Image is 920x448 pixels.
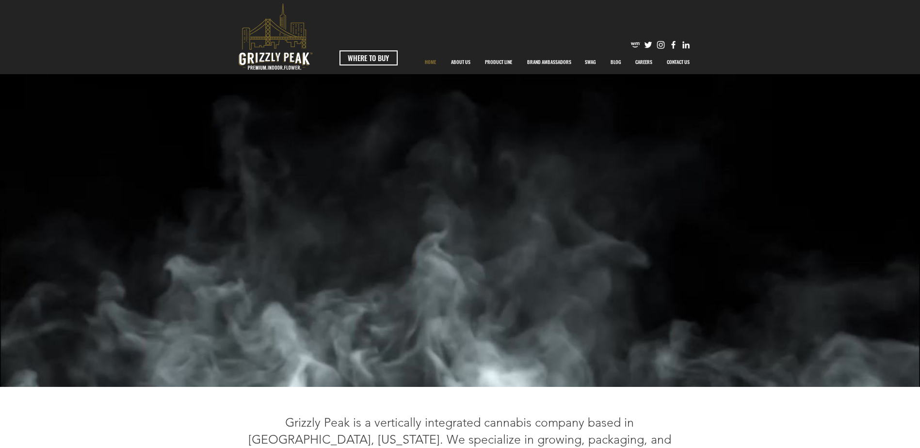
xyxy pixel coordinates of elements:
img: Facebook [668,40,678,50]
a: BLOG [603,50,628,74]
a: SWAG [578,50,603,74]
ul: Social Bar [630,40,691,50]
span: WHERE TO BUY [348,53,389,63]
a: CONTACT US [660,50,697,74]
a: PRODUCT LINE [478,50,520,74]
p: CONTACT US [662,50,694,74]
a: CAREERS [628,50,660,74]
img: Instagram [656,40,666,50]
a: ABOUT US [444,50,478,74]
p: SWAG [580,50,601,74]
nav: Site [418,50,697,74]
div: BRAND AMBASSADORS [520,50,578,74]
p: HOME [420,50,441,74]
p: ABOUT US [446,50,475,74]
div: Your Video Title Video Player [178,75,733,387]
img: weedmaps [630,40,641,50]
p: BLOG [606,50,626,74]
p: CAREERS [630,50,657,74]
p: PRODUCT LINE [480,50,517,74]
a: HOME [418,50,444,74]
p: BRAND AMBASSADORS [522,50,576,74]
a: WHERE TO BUY [339,50,398,65]
svg: premium-indoor-flower [239,3,312,70]
img: Twitter [643,40,653,50]
img: Likedin [681,40,691,50]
